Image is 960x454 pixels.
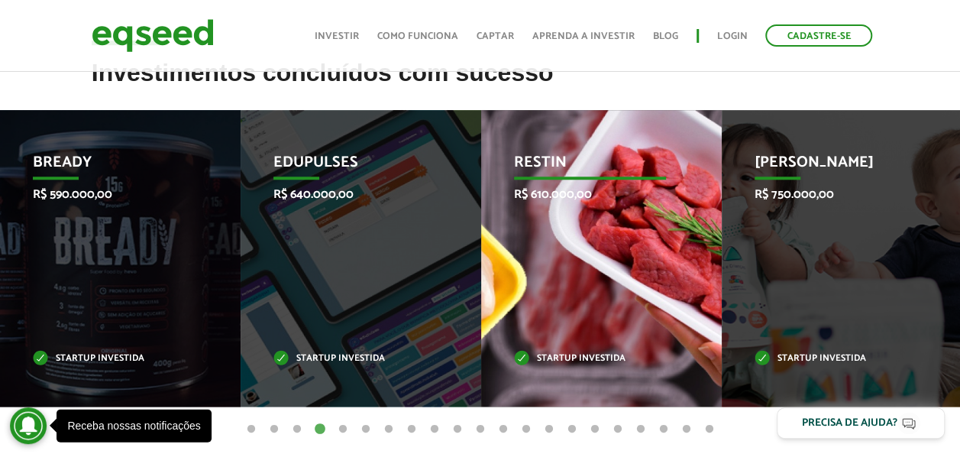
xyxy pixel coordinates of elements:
p: Edupulses [273,154,426,180]
div: Receba nossas notificações [67,420,200,431]
button: 19 of 21 [656,422,671,437]
p: Startup investida [33,355,186,363]
button: 17 of 21 [610,422,625,437]
button: 20 of 21 [679,422,694,437]
p: [PERSON_NAME] [755,154,907,180]
button: 11 of 21 [473,422,488,437]
a: Blog [653,31,678,41]
button: 21 of 21 [702,422,717,437]
button: 13 of 21 [519,422,534,437]
button: 6 of 21 [358,422,373,437]
button: 12 of 21 [496,422,511,437]
p: Restin [514,154,667,180]
img: EqSeed [92,15,214,56]
p: Bready [33,154,186,180]
p: R$ 750.000,00 [755,187,907,202]
a: Aprenda a investir [532,31,635,41]
button: 14 of 21 [541,422,557,437]
button: 2 of 21 [267,422,282,437]
p: R$ 640.000,00 [273,187,426,202]
a: Login [717,31,747,41]
button: 10 of 21 [450,422,465,437]
button: 4 of 21 [312,422,328,437]
button: 16 of 21 [587,422,603,437]
p: Startup investida [273,355,426,363]
button: 18 of 21 [633,422,648,437]
button: 9 of 21 [427,422,442,437]
button: 7 of 21 [381,422,396,437]
button: 15 of 21 [564,422,580,437]
a: Cadastre-se [765,24,872,47]
a: Captar [477,31,514,41]
button: 5 of 21 [335,422,351,437]
a: Investir [315,31,359,41]
p: Startup investida [514,355,667,363]
h2: Investimentos concluídos com sucesso [92,60,869,109]
button: 8 of 21 [404,422,419,437]
button: 3 of 21 [289,422,305,437]
a: Como funciona [377,31,458,41]
p: R$ 590.000,00 [33,187,186,202]
p: Startup investida [755,355,907,363]
button: 1 of 21 [244,422,259,437]
p: R$ 610.000,00 [514,187,667,202]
